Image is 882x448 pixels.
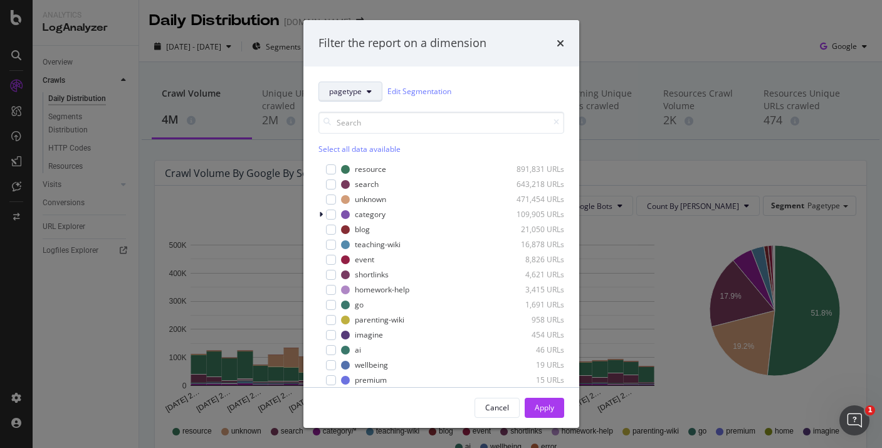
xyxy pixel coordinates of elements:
div: times [557,35,564,51]
div: search [355,179,379,189]
div: modal [303,20,579,428]
div: wellbeing [355,360,388,370]
div: Filter the report on a dimension [318,35,486,51]
span: pagetype [329,86,362,97]
div: 8,826 URLs [503,254,564,265]
div: 454 URLs [503,329,564,340]
input: Search [318,112,564,134]
div: ai [355,344,361,355]
div: 643,218 URLs [503,179,564,189]
div: 471,454 URLs [503,194,564,205]
div: 21,050 URLs [503,224,564,235]
div: teaching-wiki [355,239,401,250]
span: 1 [865,405,875,415]
div: 15 URLs [503,375,564,385]
div: unknown [355,194,386,205]
button: Cancel [475,398,520,418]
a: Edit Segmentation [387,85,451,98]
div: Apply [535,402,554,413]
div: parenting-wiki [355,314,404,325]
div: 46 URLs [503,344,564,355]
div: premium [355,375,387,385]
div: 891,831 URLs [503,164,564,174]
div: resource [355,164,386,174]
div: 1,691 URLs [503,299,564,310]
button: pagetype [318,82,382,102]
div: Cancel [485,402,509,413]
iframe: Intercom live chat [839,405,869,435]
div: category [355,209,386,220]
div: 3,415 URLs [503,284,564,295]
div: 109,905 URLs [503,209,564,220]
div: Select all data available [318,144,564,154]
div: event [355,254,374,265]
div: imagine [355,329,383,340]
div: go [355,299,364,310]
button: Apply [525,398,564,418]
div: blog [355,224,370,235]
div: 4,621 URLs [503,269,564,280]
div: homework-help [355,284,409,295]
div: shortlinks [355,269,389,280]
div: 19 URLs [503,360,564,370]
div: 958 URLs [503,314,564,325]
div: 16,878 URLs [503,239,564,250]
